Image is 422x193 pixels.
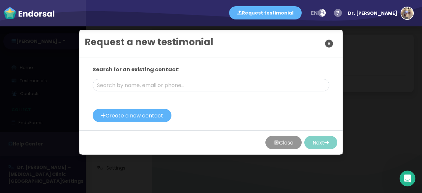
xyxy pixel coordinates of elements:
input: Search by name, email or phone... [93,79,329,91]
button: Close [265,136,302,149]
h2: Request a new testimonial [85,35,213,49]
button: en [307,7,330,20]
button: Close [321,35,337,52]
button: Create a new contact [93,109,171,122]
p: Search for an existing contact: [93,66,329,74]
span: en [311,9,318,17]
button: Request testimonial [229,6,302,19]
button: Dr. [PERSON_NAME] [345,3,414,23]
img: 1757339540535-Bidar%202%20c.jpg [401,7,413,19]
button: Next [304,136,337,149]
img: endorsal-logo-white@2x.png [3,7,55,20]
iframe: Intercom live chat [400,171,415,186]
div: Dr. [PERSON_NAME] [348,3,397,23]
